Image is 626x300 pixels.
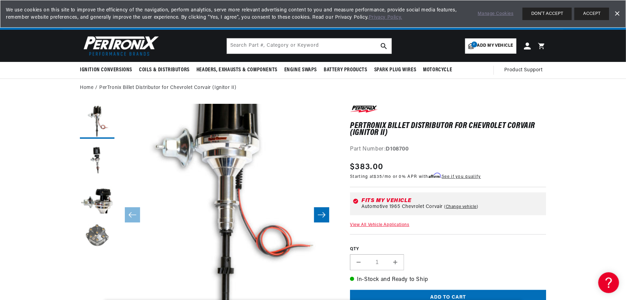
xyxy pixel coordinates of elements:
[320,62,371,78] summary: Battery Products
[376,38,392,54] button: search button
[504,62,546,79] summary: Product Support
[196,66,277,74] span: Headers, Exhausts & Components
[465,38,516,54] a: 2Add my vehicle
[80,84,93,92] a: Home
[139,66,190,74] span: Coils & Distributors
[350,145,546,154] div: Part Number:
[350,122,546,137] h1: PerTronix Billet Distributor for Chevrolet Corvair (Ignitor II)
[386,146,409,152] strong: D108700
[314,207,329,222] button: Slide right
[80,218,114,253] button: Load image 4 in gallery view
[444,204,478,210] a: Change vehicle
[99,84,237,92] a: PerTronix Billet Distributor for Chevrolet Corvair (Ignitor II)
[504,66,543,74] span: Product Support
[442,175,481,179] a: See if you qualify - Learn more about Affirm Financing (opens in modal)
[80,62,136,78] summary: Ignition Conversions
[423,66,452,74] span: Motorcycle
[429,173,441,178] span: Affirm
[361,204,443,210] span: Automotive 1965 Chevrolet Corvair
[471,42,477,47] span: 2
[6,7,468,21] span: We use cookies on this site to improve the efficiency of the navigation, perform analytics, serve...
[350,161,383,173] span: $383.00
[281,62,320,78] summary: Engine Swaps
[284,66,317,74] span: Engine Swaps
[374,175,383,179] span: $35
[80,104,114,139] button: Load image 1 in gallery view
[80,84,546,92] nav: breadcrumbs
[80,180,114,215] button: Load image 3 in gallery view
[361,198,543,203] div: Fits my vehicle
[350,246,546,252] label: QTY
[350,223,409,227] a: View All Vehicle Applications
[324,66,367,74] span: Battery Products
[350,173,481,180] p: Starting at /mo or 0% APR with .
[420,62,455,78] summary: Motorcycle
[374,66,416,74] span: Spark Plug Wires
[477,43,513,49] span: Add my vehicle
[80,142,114,177] button: Load image 2 in gallery view
[80,66,132,74] span: Ignition Conversions
[523,8,572,20] button: DON'T ACCEPT
[125,207,140,222] button: Slide left
[371,62,420,78] summary: Spark Plug Wires
[80,34,159,58] img: Pertronix
[478,10,514,18] a: Manage Cookies
[574,8,609,20] button: ACCEPT
[612,9,622,19] a: Dismiss Banner
[227,38,392,54] input: Search Part #, Category or Keyword
[136,62,193,78] summary: Coils & Distributors
[193,62,281,78] summary: Headers, Exhausts & Components
[369,15,402,20] a: Privacy Policy.
[350,275,546,284] p: In-Stock and Ready to Ship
